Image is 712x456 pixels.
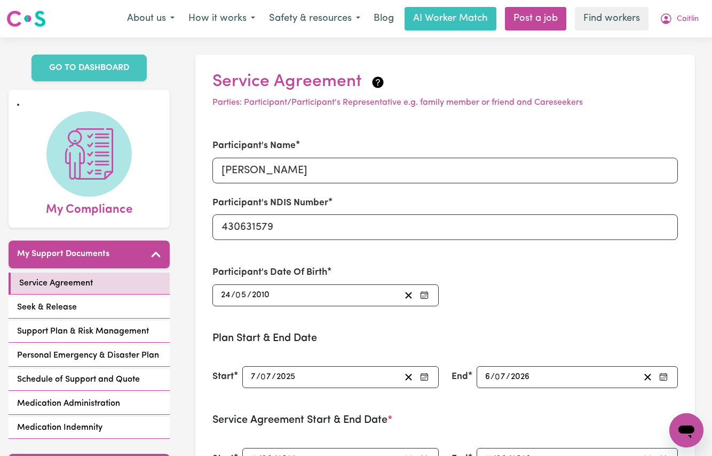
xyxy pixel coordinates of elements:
[653,7,706,30] button: My Account
[6,9,46,28] img: Careseekers logo
[46,197,132,219] span: My Compliance
[491,372,495,382] span: /
[575,7,648,30] a: Find workers
[260,373,266,381] span: 0
[212,139,296,153] label: Participant's Name
[9,321,170,343] a: Support Plan & Risk Management
[510,370,531,384] input: ----
[9,297,170,319] a: Seek & Release
[9,393,170,415] a: Medication Administration
[452,370,468,384] label: End
[495,370,506,384] input: --
[120,7,181,30] button: About us
[181,7,262,30] button: How it works
[17,349,159,362] span: Personal Emergency & Disaster Plan
[212,414,678,427] h3: Service Agreement Start & End Date
[17,421,102,434] span: Medication Indemnity
[677,13,699,25] span: Caitlin
[9,273,170,295] a: Service Agreement
[669,413,703,447] iframe: Button to launch messaging window
[17,397,120,410] span: Medication Administration
[9,241,170,268] button: My Support Documents
[250,370,256,384] input: --
[256,372,260,382] span: /
[212,196,328,210] label: Participant's NDIS Number
[367,7,400,30] a: Blog
[261,370,272,384] input: --
[17,301,77,314] span: Seek & Release
[251,288,271,303] input: ----
[212,266,327,280] label: Participant's Date Of Birth
[405,7,496,30] a: AI Worker Match
[19,277,93,290] span: Service Agreement
[262,7,367,30] button: Safety & resources
[485,370,491,384] input: --
[272,372,276,382] span: /
[31,55,147,81] a: GO TO DASHBOARD
[6,6,46,31] a: Careseekers logo
[212,96,678,109] p: Parties: Participant/Participant's Representative e.g. family member or friend and Careseekers
[495,373,500,381] span: 0
[247,290,251,300] span: /
[212,72,678,92] h2: Service Agreement
[17,249,109,259] h5: My Support Documents
[212,332,678,345] h3: Plan Start & End Date
[17,325,149,338] span: Support Plan & Risk Management
[220,288,231,303] input: --
[9,417,170,439] a: Medication Indemnity
[9,345,170,367] a: Personal Emergency & Disaster Plan
[17,111,161,219] a: My Compliance
[17,373,140,386] span: Schedule of Support and Quote
[506,372,510,382] span: /
[505,7,566,30] a: Post a job
[9,369,170,391] a: Schedule of Support and Quote
[212,370,234,384] label: Start
[236,288,247,303] input: --
[231,290,235,300] span: /
[276,370,296,384] input: ----
[235,291,241,299] span: 0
